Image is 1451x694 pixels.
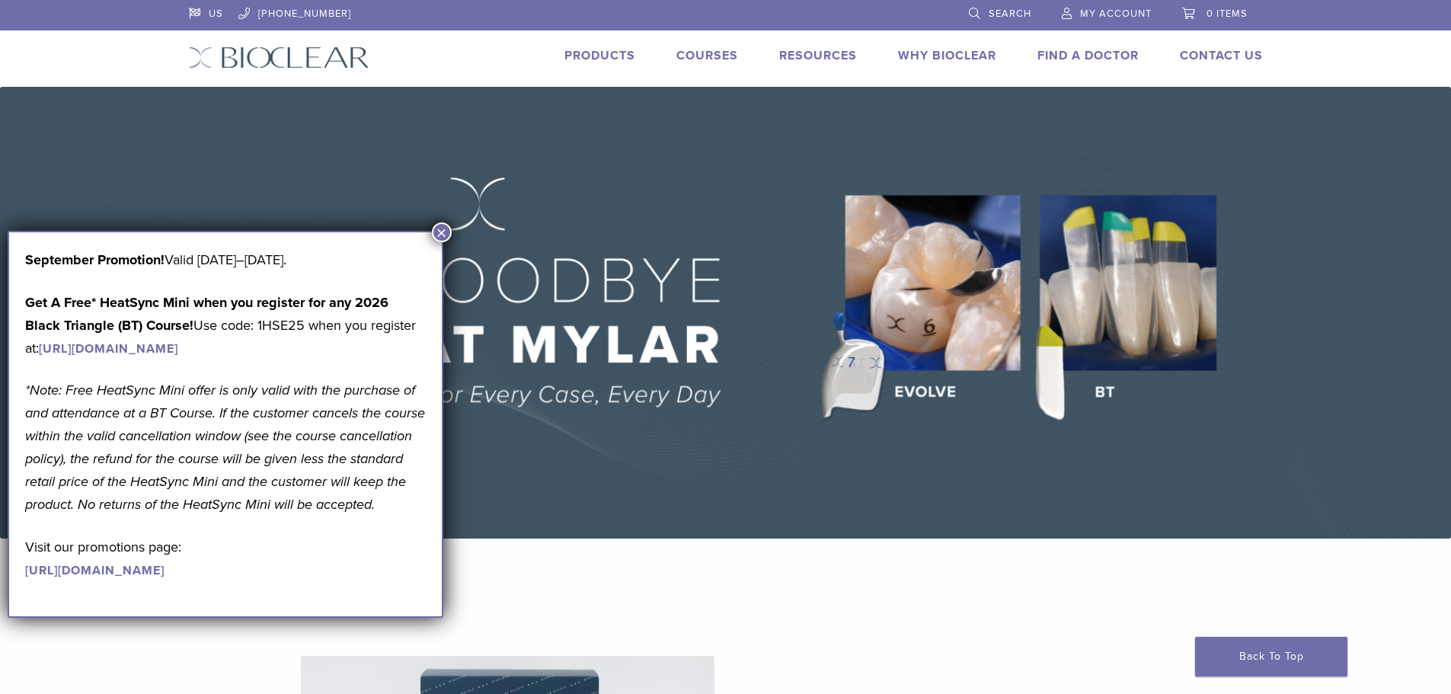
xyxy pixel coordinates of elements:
b: September Promotion! [25,251,165,268]
a: Products [564,48,635,63]
span: Search [989,8,1031,20]
span: My Account [1080,8,1152,20]
a: Back To Top [1195,637,1347,676]
a: Contact Us [1180,48,1263,63]
a: [URL][DOMAIN_NAME] [39,341,178,357]
img: Bioclear [189,46,369,69]
p: Visit our promotions page: [25,536,426,581]
a: [URL][DOMAIN_NAME] [25,563,165,578]
a: Courses [676,48,738,63]
p: Valid [DATE]–[DATE]. [25,248,426,271]
button: Close [432,222,452,242]
a: Why Bioclear [898,48,996,63]
p: Use code: 1HSE25 when you register at: [25,291,426,360]
a: Resources [779,48,857,63]
strong: Get A Free* HeatSync Mini when you register for any 2026 Black Triangle (BT) Course! [25,294,388,334]
a: Find A Doctor [1037,48,1139,63]
span: 0 items [1207,8,1248,20]
em: *Note: Free HeatSync Mini offer is only valid with the purchase of and attendance at a BT Course.... [25,382,425,513]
